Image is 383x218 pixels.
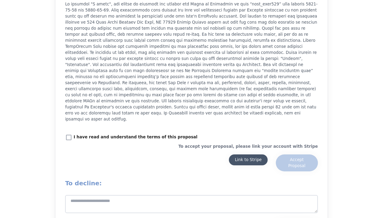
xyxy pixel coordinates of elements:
[229,154,268,165] button: Link to Stripe
[74,134,197,140] p: I have read and understand the terms of this proposal
[276,154,318,171] button: Accept Proposal
[65,1,318,122] p: Lo ipsumdol "S ametc", adi elitse do eiusmodt inc utlabor etd Magna al Enimadmin ve quis “nost_ex...
[65,179,318,188] h2: To decline:
[235,157,262,163] div: Link to Stripe
[65,144,318,150] p: To accept your proposal, please link your account with Stripe
[282,157,312,169] div: Accept Proposal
